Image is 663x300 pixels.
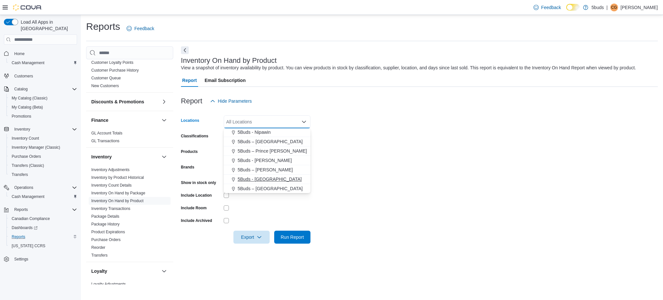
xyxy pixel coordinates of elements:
[9,215,77,223] span: Canadian Compliance
[238,129,271,135] span: 5Buds - Nipawin
[181,149,198,154] label: Products
[238,157,292,164] span: 5Buds - [PERSON_NAME]
[181,218,212,223] label: Include Archived
[91,282,126,286] a: Loyalty Adjustments
[91,253,107,258] a: Transfers
[91,167,129,172] a: Inventory Adjustments
[91,175,144,180] a: Inventory by Product Historical
[6,112,80,121] button: Promotions
[1,71,80,81] button: Customers
[91,206,130,211] a: Inventory Transactions
[1,49,80,58] button: Home
[18,19,77,32] span: Load All Apps in [GEOGRAPHIC_DATA]
[205,74,246,87] span: Email Subscription
[224,128,310,137] button: 5Buds - Nipawin
[9,171,30,179] a: Transfers
[12,145,60,150] span: Inventory Manager (Classic)
[181,180,216,185] label: Show in stock only
[6,232,80,241] button: Reports
[274,231,310,244] button: Run Report
[181,57,277,64] h3: Inventory On Hand by Product
[14,74,33,79] span: Customers
[6,161,80,170] button: Transfers (Classic)
[12,125,33,133] button: Inventory
[91,154,112,160] h3: Inventory
[181,193,212,198] label: Include Location
[134,25,154,32] span: Feedback
[9,112,34,120] a: Promotions
[12,194,44,199] span: Cash Management
[9,233,77,241] span: Reports
[91,230,125,234] a: Product Expirations
[91,222,119,227] span: Package History
[12,60,44,65] span: Cash Management
[6,214,80,223] button: Canadian Compliance
[9,224,40,232] a: Dashboards
[9,103,77,111] span: My Catalog (Beta)
[91,60,133,65] span: Customer Loyalty Points
[12,255,31,263] a: Settings
[224,146,310,156] button: 5Buds – Prince [PERSON_NAME]
[14,257,28,262] span: Settings
[91,214,119,219] a: Package Details
[9,112,77,120] span: Promotions
[6,94,80,103] button: My Catalog (Classic)
[9,215,52,223] a: Canadian Compliance
[86,280,173,298] div: Loyalty
[9,193,77,201] span: Cash Management
[91,253,107,258] span: Transfers
[91,68,139,73] span: Customer Purchase History
[86,166,173,262] div: Inventory
[6,170,80,179] button: Transfers
[1,254,80,264] button: Settings
[91,268,159,274] button: Loyalty
[91,131,122,136] span: GL Account Totals
[12,234,25,239] span: Reports
[9,162,47,169] a: Transfers (Classic)
[91,139,119,143] a: GL Transactions
[91,183,132,188] a: Inventory Count Details
[91,214,119,219] span: Package Details
[91,131,122,135] a: GL Account Totals
[91,245,105,250] a: Reorder
[301,119,307,124] button: Close list of options
[91,83,119,88] span: New Customers
[181,97,202,105] h3: Report
[12,255,77,263] span: Settings
[6,143,80,152] button: Inventory Manager (Classic)
[233,231,270,244] button: Export
[13,4,42,11] img: Cova
[9,233,28,241] a: Reports
[91,75,121,81] span: Customer Queue
[12,206,30,213] button: Reports
[91,199,143,203] a: Inventory On Hand by Product
[6,134,80,143] button: Inventory Count
[12,85,77,93] span: Catalog
[12,136,39,141] span: Inventory Count
[224,137,310,146] button: 5Buds – [GEOGRAPHIC_DATA]
[6,103,80,112] button: My Catalog (Beta)
[14,207,28,212] span: Reports
[6,58,80,67] button: Cash Management
[12,105,43,110] span: My Catalog (Beta)
[606,4,608,11] p: |
[1,85,80,94] button: Catalog
[86,20,120,33] h1: Reports
[9,242,48,250] a: [US_STATE] CCRS
[14,127,30,132] span: Inventory
[91,68,139,73] a: Customer Purchase History
[12,163,44,168] span: Transfers (Classic)
[86,51,173,92] div: Customer
[9,242,77,250] span: Washington CCRS
[9,134,77,142] span: Inventory Count
[218,98,252,104] span: Hide Parameters
[611,4,617,11] span: CG
[591,4,604,11] p: 5buds
[621,4,658,11] p: [PERSON_NAME]
[91,98,159,105] button: Discounts & Promotions
[1,125,80,134] button: Inventory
